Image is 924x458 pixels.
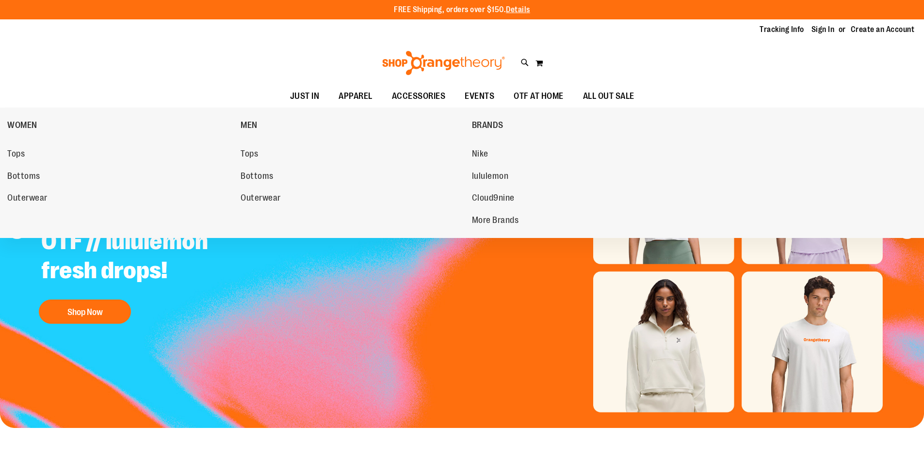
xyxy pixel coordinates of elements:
[760,24,804,35] a: Tracking Info
[506,5,530,14] a: Details
[392,85,446,107] span: ACCESSORIES
[394,4,530,16] p: FREE Shipping, orders over $150.
[39,300,131,324] button: Shop Now
[472,215,519,227] span: More Brands
[7,193,48,205] span: Outerwear
[514,85,564,107] span: OTF AT HOME
[34,220,275,295] h2: OTF // lululemon fresh drops!
[7,171,40,183] span: Bottoms
[811,24,835,35] a: Sign In
[851,24,915,35] a: Create an Account
[241,171,274,183] span: Bottoms
[290,85,320,107] span: JUST IN
[7,149,25,161] span: Tops
[34,220,275,329] a: OTF // lululemon fresh drops! Shop Now
[241,149,258,161] span: Tops
[241,120,258,132] span: MEN
[381,51,506,75] img: Shop Orangetheory
[472,120,503,132] span: BRANDS
[465,85,494,107] span: EVENTS
[339,85,373,107] span: APPAREL
[241,193,281,205] span: Outerwear
[7,120,37,132] span: WOMEN
[472,193,515,205] span: Cloud9nine
[583,85,634,107] span: ALL OUT SALE
[472,171,509,183] span: lululemon
[472,149,488,161] span: Nike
